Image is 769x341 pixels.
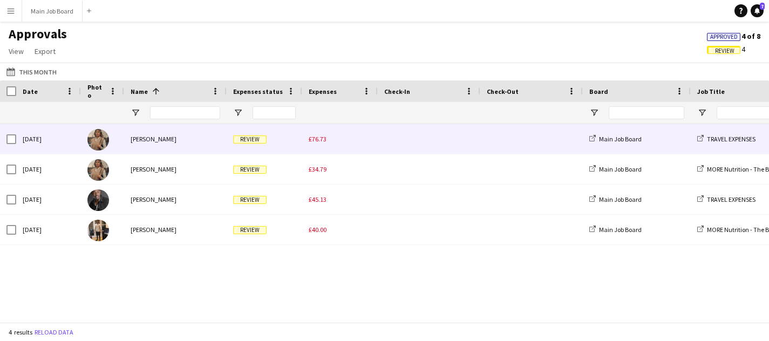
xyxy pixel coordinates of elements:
[233,166,267,174] span: Review
[309,135,326,143] span: £76.73
[9,46,24,56] span: View
[22,1,83,22] button: Main Job Board
[697,135,756,143] a: TRAVEL EXPENSES
[131,87,148,96] span: Name
[760,3,765,10] span: 7
[710,33,738,40] span: Approved
[589,135,642,143] a: Main Job Board
[707,31,760,41] span: 4 of 8
[589,165,642,173] a: Main Job Board
[697,195,756,203] a: TRAVEL EXPENSES
[150,106,220,119] input: Name Filter Input
[589,87,608,96] span: Board
[599,135,642,143] span: Main Job Board
[32,326,76,338] button: Reload data
[707,44,745,54] span: 4
[233,87,283,96] span: Expenses status
[87,83,105,99] span: Photo
[384,87,410,96] span: Check-In
[16,154,81,184] div: [DATE]
[16,215,81,244] div: [DATE]
[309,87,337,96] span: Expenses
[599,226,642,234] span: Main Job Board
[124,124,227,154] div: [PERSON_NAME]
[23,87,38,96] span: Date
[309,165,326,173] span: £34.79
[707,135,756,143] span: TRAVEL EXPENSES
[30,44,60,58] a: Export
[233,196,267,204] span: Review
[16,185,81,214] div: [DATE]
[589,195,642,203] a: Main Job Board
[589,226,642,234] a: Main Job Board
[751,4,764,17] a: 7
[707,195,756,203] span: TRAVEL EXPENSES
[124,215,227,244] div: [PERSON_NAME]
[609,106,684,119] input: Board Filter Input
[253,106,296,119] input: Expenses status Filter Input
[124,185,227,214] div: [PERSON_NAME]
[309,195,326,203] span: £45.13
[4,44,28,58] a: View
[715,47,734,54] span: Review
[87,189,109,211] img: Kamara Barnett
[16,124,81,154] div: [DATE]
[131,108,140,118] button: Open Filter Menu
[487,87,519,96] span: Check-Out
[233,108,243,118] button: Open Filter Menu
[124,154,227,184] div: [PERSON_NAME]
[309,226,326,234] span: £40.00
[87,220,109,241] img: Kashif Hussain
[35,46,56,56] span: Export
[87,159,109,181] img: Gabriella Butler
[589,108,599,118] button: Open Filter Menu
[233,135,267,144] span: Review
[87,129,109,151] img: Gabriella Butler
[697,87,725,96] span: Job Title
[599,165,642,173] span: Main Job Board
[599,195,642,203] span: Main Job Board
[4,65,59,78] button: This Month
[697,108,707,118] button: Open Filter Menu
[233,226,267,234] span: Review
